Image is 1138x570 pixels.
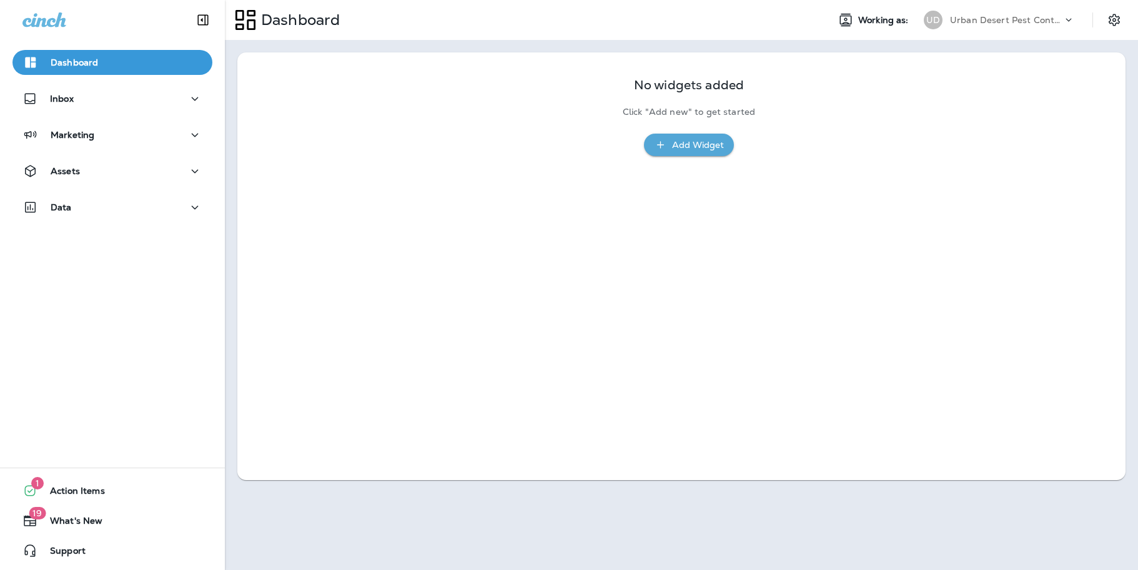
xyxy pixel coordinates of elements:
[12,159,212,184] button: Assets
[186,7,220,32] button: Collapse Sidebar
[672,137,724,153] div: Add Widget
[51,57,98,67] p: Dashboard
[31,477,44,489] span: 1
[12,508,212,533] button: 19What's New
[12,122,212,147] button: Marketing
[50,94,74,104] p: Inbox
[256,11,340,29] p: Dashboard
[37,486,105,501] span: Action Items
[623,107,755,117] p: Click "Add new" to get started
[37,516,102,531] span: What's New
[51,130,94,140] p: Marketing
[51,202,72,212] p: Data
[51,166,80,176] p: Assets
[634,80,744,91] p: No widgets added
[924,11,943,29] div: UD
[858,15,911,26] span: Working as:
[37,546,86,561] span: Support
[950,15,1062,25] p: Urban Desert Pest Control
[29,507,46,519] span: 19
[12,478,212,503] button: 1Action Items
[12,538,212,563] button: Support
[644,134,734,157] button: Add Widget
[12,50,212,75] button: Dashboard
[12,86,212,111] button: Inbox
[1103,9,1126,31] button: Settings
[12,195,212,220] button: Data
